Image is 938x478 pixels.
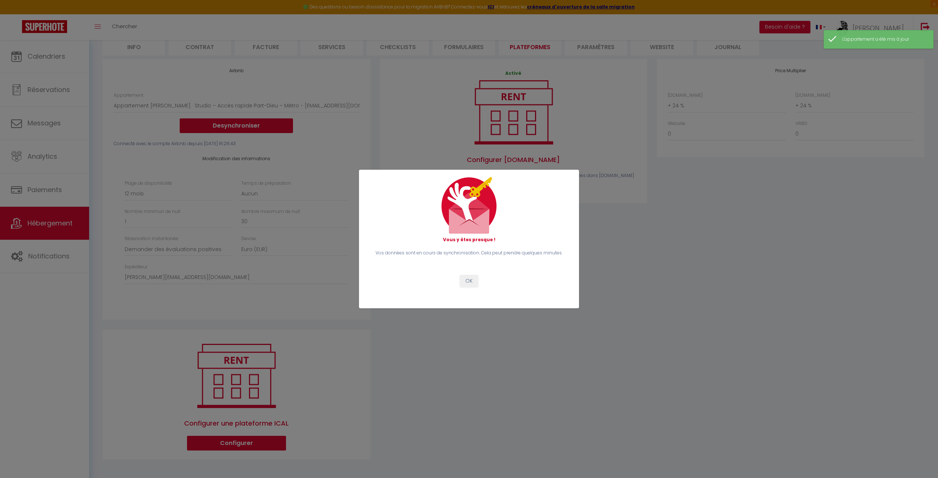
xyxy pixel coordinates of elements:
[842,36,926,43] div: L'appartement a été mis à jour
[460,275,478,287] button: OK
[443,236,495,243] strong: Vous y êtes presque !
[374,250,564,257] p: Vos données sont en cours de synchronisation. Cela peut prendre quelques minutes.
[6,3,28,25] button: Ouvrir le widget de chat LiveChat
[441,177,497,234] img: mail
